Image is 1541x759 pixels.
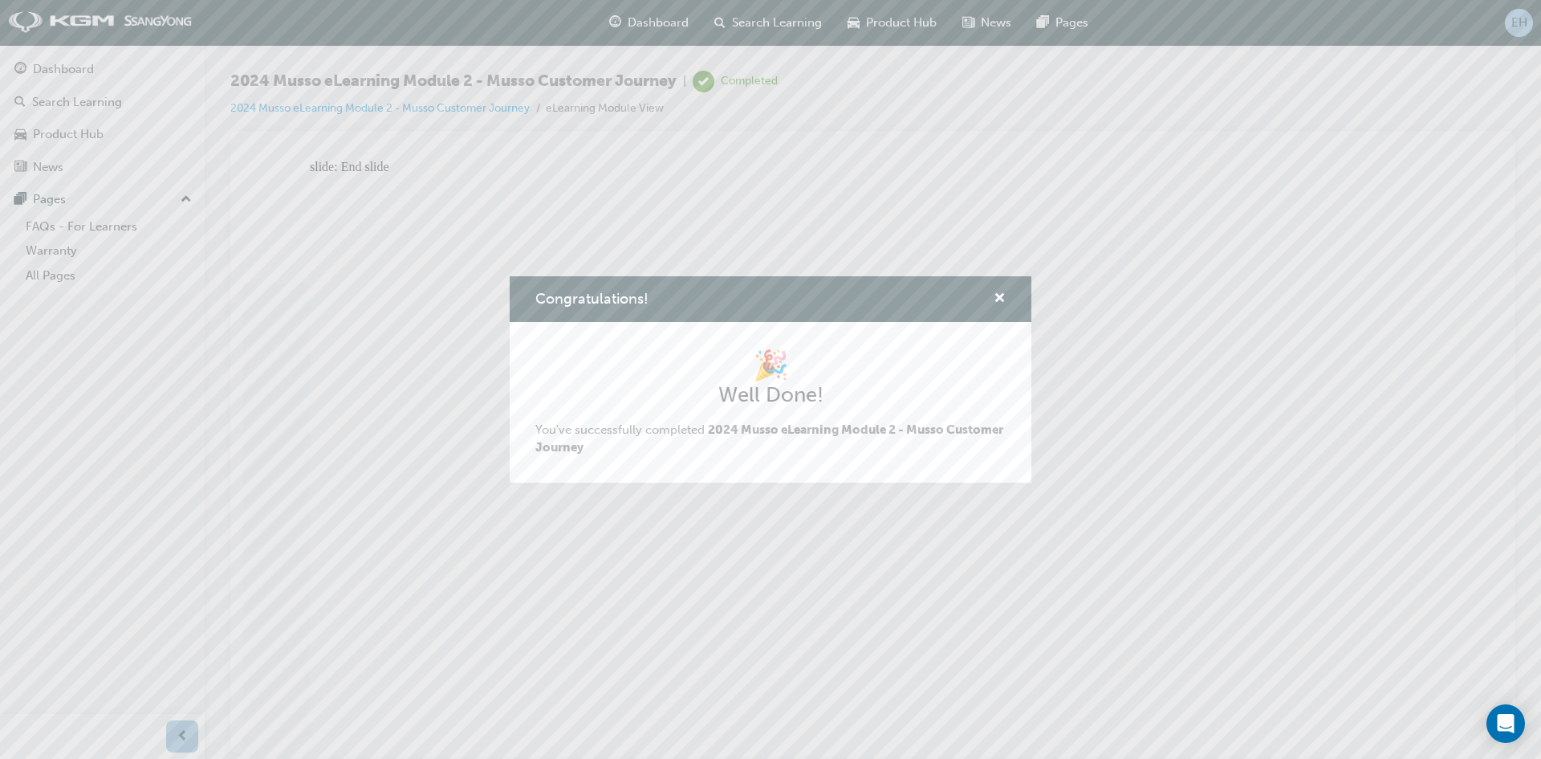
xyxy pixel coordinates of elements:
div: Congratulations! [510,276,1031,483]
span: cross-icon [994,292,1006,307]
span: Congratulations! [535,290,649,308]
h2: Well Done! [535,382,1006,408]
h1: 🎉 [535,348,1006,383]
span: You've successfully completed [535,422,1003,455]
button: cross-icon [994,289,1006,309]
span: 2024 Musso eLearning Module 2 - Musso Customer Journey [535,422,1003,455]
div: Open Intercom Messenger [1486,704,1525,743]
